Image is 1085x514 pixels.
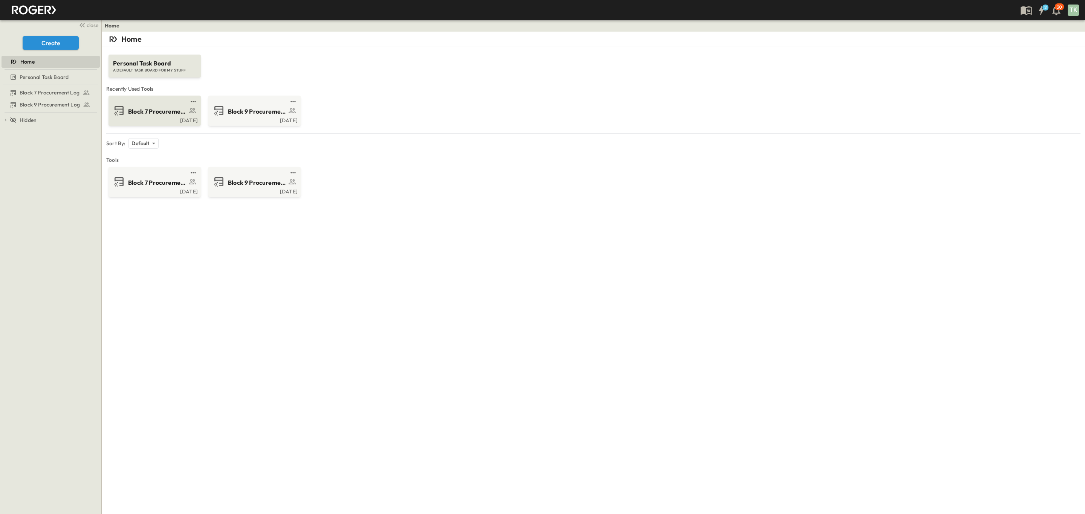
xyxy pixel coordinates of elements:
button: test [189,97,198,106]
span: Block 7 Procurement Log [20,89,79,96]
a: [DATE] [210,117,298,123]
a: Home [105,22,119,29]
div: Block 9 Procurement Logtest [2,99,100,111]
a: Personal Task Board [2,72,98,82]
span: A DEFAULT TASK BOARD FOR MY STUFF [113,68,196,73]
span: close [87,21,98,29]
button: Create [23,36,79,50]
a: [DATE] [210,188,298,194]
p: Home [121,34,142,44]
button: test [289,168,298,177]
p: Sort By: [106,140,125,147]
a: [DATE] [110,117,198,123]
a: Block 9 Procurement Log [210,105,298,117]
h6: 2 [1044,5,1047,11]
span: Block 9 Procurement Log [228,178,286,187]
span: Tools [106,156,1080,164]
span: Home [20,58,35,65]
a: [DATE] [110,188,198,194]
span: Block 9 Procurement Log [228,107,286,116]
span: Recently Used Tools [106,85,1080,93]
p: 30 [1057,4,1062,10]
a: Block 7 Procurement Log [110,176,198,188]
button: TK [1067,4,1080,17]
div: Default [128,138,158,149]
div: Personal Task Boardtest [2,71,100,83]
a: Block 7 Procurement Log [110,105,198,117]
nav: breadcrumbs [105,22,124,29]
a: Block 9 Procurement Log [2,99,98,110]
span: Personal Task Board [20,73,69,81]
a: Block 7 Procurement Log [2,87,98,98]
button: 2 [1034,3,1049,17]
div: Block 7 Procurement Logtest [2,87,100,99]
p: Default [131,140,149,147]
span: Personal Task Board [113,59,196,68]
a: Personal Task BoardA DEFAULT TASK BOARD FOR MY STUFF [108,47,202,78]
span: Hidden [20,116,37,124]
div: TK [1068,5,1079,16]
a: Block 9 Procurement Log [210,176,298,188]
span: Block 9 Procurement Log [20,101,80,108]
button: test [289,97,298,106]
button: test [189,168,198,177]
a: Home [2,56,98,67]
span: Block 7 Procurement Log [128,107,186,116]
button: close [76,20,100,30]
span: Block 7 Procurement Log [128,178,186,187]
